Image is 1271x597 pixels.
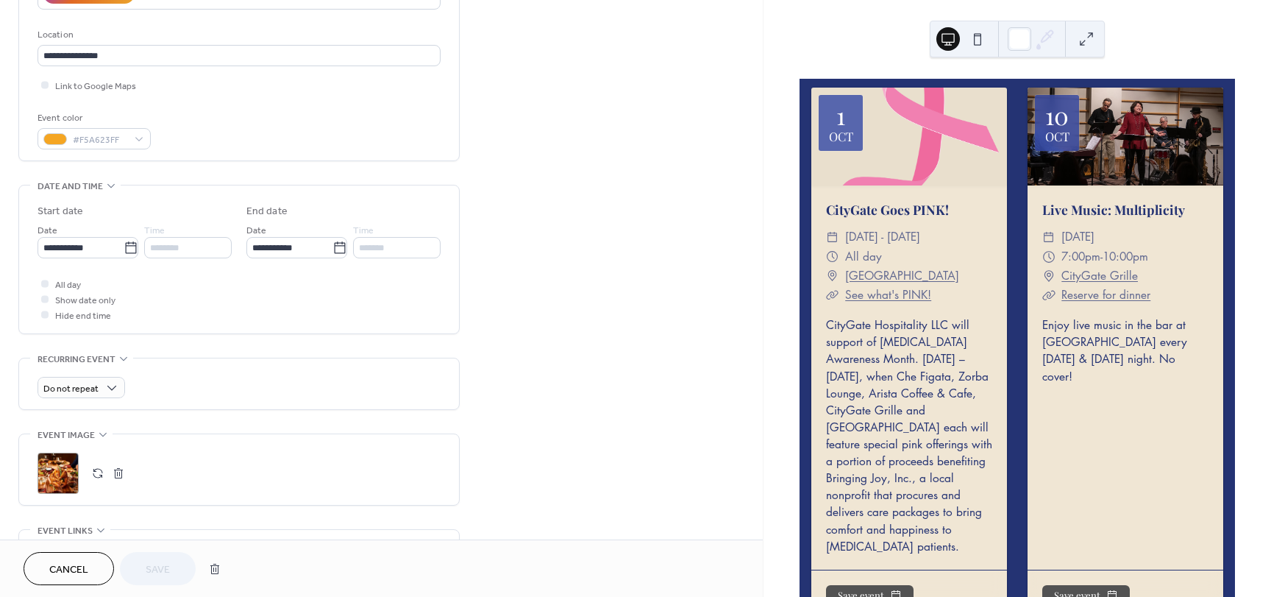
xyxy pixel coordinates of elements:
[826,201,949,218] a: CityGate Goes PINK!
[1100,247,1103,266] span: -
[826,266,839,286] div: ​
[1028,317,1223,384] div: Enjoy live music in the bar at [GEOGRAPHIC_DATA] every [DATE] & [DATE] night. No cover!
[353,223,374,239] span: Time
[826,227,839,247] div: ​
[826,286,839,305] div: ​
[38,428,95,443] span: Event image
[38,523,93,539] span: Event links
[43,381,99,398] span: Do not repeat
[1042,201,1185,218] a: Live Music: Multiplicity
[38,223,57,239] span: Date
[38,204,83,219] div: Start date
[826,247,839,266] div: ​
[38,110,148,126] div: Event color
[38,453,79,494] div: ;
[1042,227,1055,247] div: ​
[1045,130,1069,143] div: Oct
[144,223,165,239] span: Time
[1061,266,1138,286] a: CityGate Grille
[38,179,103,194] span: Date and time
[811,317,1007,555] div: CityGate Hospitality LLC will support of [MEDICAL_DATA] Awareness Month. [DATE] – [DATE], when Ch...
[1061,288,1150,302] a: Reserve for dinner
[845,266,959,286] a: [GEOGRAPHIC_DATA]
[829,130,853,143] div: Oct
[55,293,115,308] span: Show date only
[24,552,114,585] button: Cancel
[55,79,136,94] span: Link to Google Maps
[836,103,845,127] div: 1
[1042,266,1055,286] div: ​
[845,227,920,247] span: [DATE] - [DATE]
[38,352,115,367] span: Recurring event
[845,288,931,302] a: See what's PINK!
[1042,247,1055,266] div: ​
[73,133,127,148] span: #F5A623FF
[1061,247,1100,266] span: 7:00pm
[38,27,438,43] div: Location
[845,247,882,266] span: All day
[1045,103,1069,127] div: 10
[55,278,81,293] span: All day
[246,223,266,239] span: Date
[1061,227,1094,247] span: [DATE]
[246,204,288,219] div: End date
[1042,286,1055,305] div: ​
[1103,247,1148,266] span: 10:00pm
[49,562,88,578] span: Cancel
[55,308,111,324] span: Hide end time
